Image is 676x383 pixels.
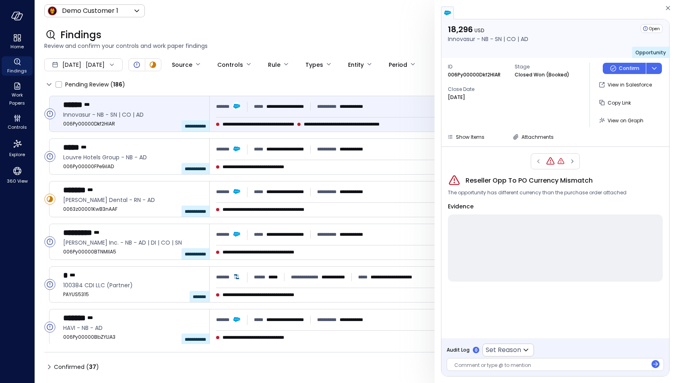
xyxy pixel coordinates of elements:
[63,110,203,119] span: Innovasur - NB - SN | CO | AD
[63,281,203,290] span: 100384 CDI LLC (Partner)
[62,60,81,69] span: [DATE]
[474,27,484,34] span: USD
[641,24,663,33] div: Open
[2,32,33,51] div: Home
[63,323,203,332] span: HAVI - NB - AD
[2,113,33,132] div: Controls
[448,24,528,35] p: 18,296
[60,29,101,41] span: Findings
[5,91,29,107] span: Work Papers
[389,58,407,72] div: Period
[348,58,364,72] div: Entity
[596,113,647,127] button: View on Graph
[86,362,99,371] div: ( )
[268,58,280,72] div: Rule
[10,43,24,51] span: Home
[305,58,323,72] div: Types
[44,321,56,333] div: Open
[443,9,451,17] img: salesforce
[596,78,655,92] button: View in Salesforce
[608,81,652,89] p: View in Salesforce
[608,117,643,124] span: View on Graph
[44,194,56,205] div: In Progress
[603,63,662,74] div: Button group with a nested menu
[63,333,203,341] span: 006Py00000BbZYLIA3
[2,137,33,159] div: Explore
[448,202,474,210] span: Evidence
[44,151,56,162] div: Open
[63,248,203,256] span: 006Py00000BTNMIIA5
[515,63,575,71] span: Stage
[515,71,569,79] p: Closed Won (Booked)
[7,67,27,75] span: Findings
[9,150,25,159] span: Explore
[509,132,557,142] button: Attachments
[132,60,142,70] div: Open
[448,189,627,197] span: The opportunity has different currency than the purchase order attached
[8,123,27,131] span: Controls
[172,58,192,72] div: Source
[448,85,508,93] span: Close Date
[89,363,96,371] span: 37
[466,176,593,185] span: Reseller Opp To PO Currency Mismatch
[646,63,662,74] button: dropdown-icon-button
[54,360,99,373] span: Confirmed
[63,290,203,299] span: PAYUS5315
[603,63,646,74] button: Confirm
[63,196,203,204] span: Glidewell Dental - RN - AD
[456,134,484,140] span: Show Items
[110,80,125,89] div: ( )
[475,347,478,353] p: 0
[557,157,565,165] div: Reseller Opp To PO Start Date Mismatch
[47,6,57,16] img: Icon
[63,205,203,213] span: 0063z00001KwB3nAAF
[217,58,243,72] div: Controls
[521,134,554,140] span: Attachments
[546,156,555,166] div: Reseller Opp To PO Currency Mismatch
[596,96,634,109] button: Copy Link
[44,108,56,119] div: Open
[448,63,508,71] span: ID
[635,49,666,56] span: Opportunity
[44,236,56,247] div: Open
[113,80,122,89] span: 186
[608,99,631,106] span: Copy Link
[448,71,501,79] p: 006Py00000Dkf2HIAR
[44,279,56,290] div: Open
[448,93,465,101] p: [DATE]
[63,163,203,171] span: 006Py00000FPe9iIAD
[63,238,203,247] span: Cargill Inc. - NB - AD | DI | CO | SN
[447,346,470,354] span: Audit Log
[62,6,118,16] p: Demo Customer 1
[63,153,203,162] span: Louvre Hotels Group - NB - AD
[63,120,203,128] span: 006Py00000Dkf2HIAR
[448,35,528,43] p: Innovasur - NB - SN | CO | AD
[2,56,33,76] div: Findings
[486,345,521,355] p: Set Reason
[444,132,488,142] button: Show Items
[2,80,33,108] div: Work Papers
[44,41,666,50] span: Review and confirm your controls and work paper findings
[2,164,33,186] div: 360 View
[619,64,639,72] p: Confirm
[65,78,125,91] span: Pending Review
[7,177,28,185] span: 360 View
[148,60,158,70] div: In Progress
